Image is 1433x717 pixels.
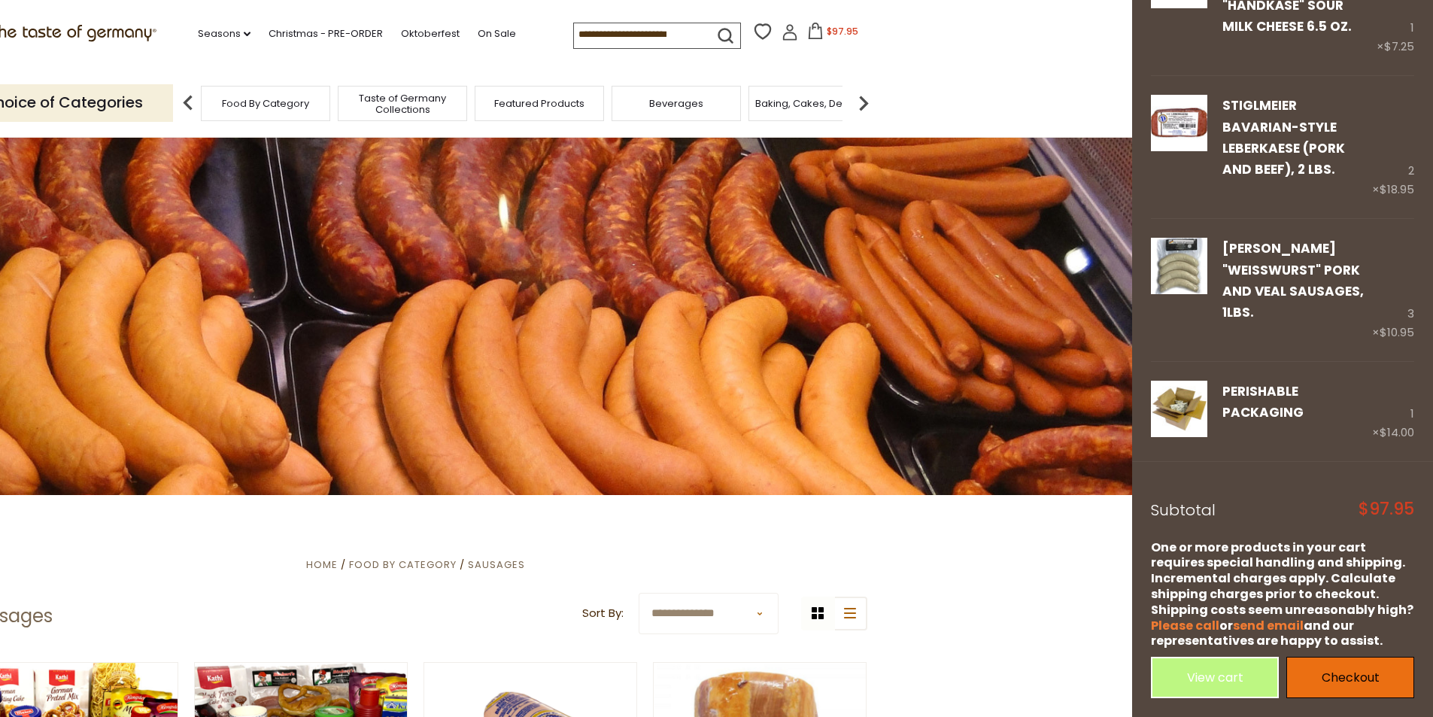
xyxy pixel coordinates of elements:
[649,98,703,109] a: Beverages
[1151,617,1219,634] a: Please call
[342,93,463,115] a: Taste of Germany Collections
[1380,324,1414,340] span: $10.95
[1151,657,1279,698] a: View cart
[1372,381,1414,442] div: 1 ×
[1151,95,1207,199] a: Stiglmeier Bavarian-style Leberkaese (pork and beef), 2 lbs.
[494,98,584,109] a: Featured Products
[1222,382,1304,421] a: PERISHABLE Packaging
[1151,381,1207,442] a: PERISHABLE Packaging
[582,604,624,623] label: Sort By:
[1380,181,1414,197] span: $18.95
[1286,657,1414,698] a: Checkout
[1151,540,1414,650] div: One or more products in your cart requires special handling and shipping. Incremental charges app...
[1372,238,1414,342] div: 3 ×
[478,26,516,42] a: On Sale
[198,26,250,42] a: Seasons
[1151,95,1207,151] img: Stiglmeier Bavarian-style Leberkaese (pork and beef), 2 lbs.
[1222,96,1345,178] a: Stiglmeier Bavarian-style Leberkaese (pork and beef), 2 lbs.
[755,98,872,109] a: Baking, Cakes, Desserts
[1151,238,1207,342] a: Binkert's "Weisswurst" Pork and Veal Sausages, 1lbs.
[1222,239,1364,321] a: [PERSON_NAME] "Weisswurst" Pork and Veal Sausages, 1lbs.
[349,557,457,572] a: Food By Category
[269,26,383,42] a: Christmas - PRE-ORDER
[1151,500,1216,521] span: Subtotal
[1233,617,1304,634] a: send email
[222,98,309,109] a: Food By Category
[401,26,460,42] a: Oktoberfest
[1151,381,1207,437] img: PERISHABLE Packaging
[1380,424,1414,440] span: $14.00
[1372,95,1414,199] div: 2 ×
[1359,501,1414,518] span: $97.95
[173,88,203,118] img: previous arrow
[1384,38,1414,54] span: $7.25
[306,557,338,572] a: Home
[1151,238,1207,294] img: Binkert's "Weisswurst" Pork and Veal Sausages, 1lbs.
[468,557,525,572] a: Sausages
[801,23,865,45] button: $97.95
[849,88,879,118] img: next arrow
[827,25,858,38] span: $97.95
